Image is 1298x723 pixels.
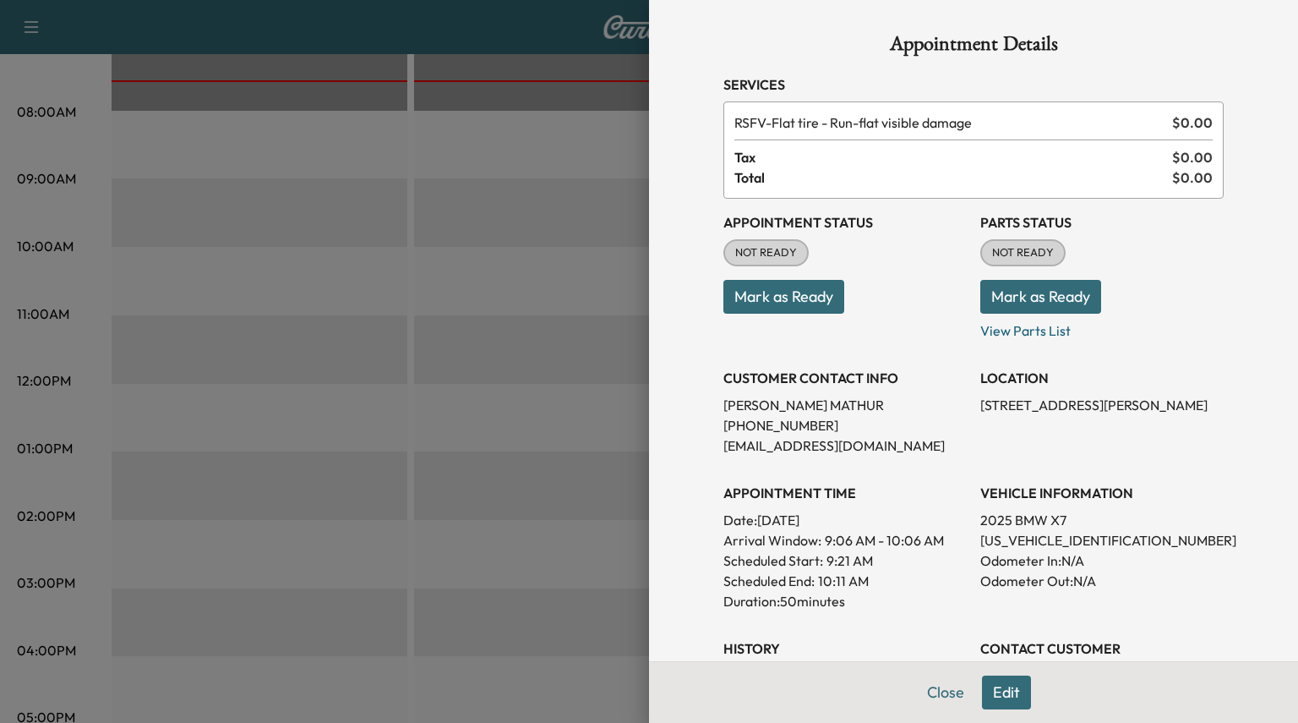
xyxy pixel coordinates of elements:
[916,676,975,709] button: Close
[723,280,844,314] button: Mark as Ready
[980,510,1224,530] p: 2025 BMW X7
[723,530,967,550] p: Arrival Window:
[723,483,967,503] h3: APPOINTMENT TIME
[980,314,1224,341] p: View Parts List
[1172,147,1213,167] span: $ 0.00
[980,483,1224,503] h3: VEHICLE INFORMATION
[723,34,1224,61] h1: Appointment Details
[723,415,967,435] p: [PHONE_NUMBER]
[982,676,1031,709] button: Edit
[723,591,967,611] p: Duration: 50 minutes
[723,212,967,233] h3: Appointment Status
[826,550,873,571] p: 9:21 AM
[825,530,944,550] span: 9:06 AM - 10:06 AM
[723,510,967,530] p: Date: [DATE]
[982,244,1064,261] span: NOT READY
[734,147,1172,167] span: Tax
[980,368,1224,388] h3: LOCATION
[723,638,967,659] h3: History
[980,280,1101,314] button: Mark as Ready
[723,368,967,388] h3: CUSTOMER CONTACT INFO
[980,530,1224,550] p: [US_VEHICLE_IDENTIFICATION_NUMBER]
[723,550,823,571] p: Scheduled Start:
[980,395,1224,415] p: [STREET_ADDRESS][PERSON_NAME]
[723,395,967,415] p: [PERSON_NAME] MATHUR
[734,112,1165,133] span: Flat tire - Run-flat visible damage
[723,571,815,591] p: Scheduled End:
[980,638,1224,659] h3: CONTACT CUSTOMER
[1172,112,1213,133] span: $ 0.00
[723,74,1224,95] h3: Services
[734,167,1172,188] span: Total
[1172,167,1213,188] span: $ 0.00
[725,244,807,261] span: NOT READY
[723,435,967,456] p: [EMAIL_ADDRESS][DOMAIN_NAME]
[818,571,869,591] p: 10:11 AM
[980,550,1224,571] p: Odometer In: N/A
[980,571,1224,591] p: Odometer Out: N/A
[980,212,1224,233] h3: Parts Status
